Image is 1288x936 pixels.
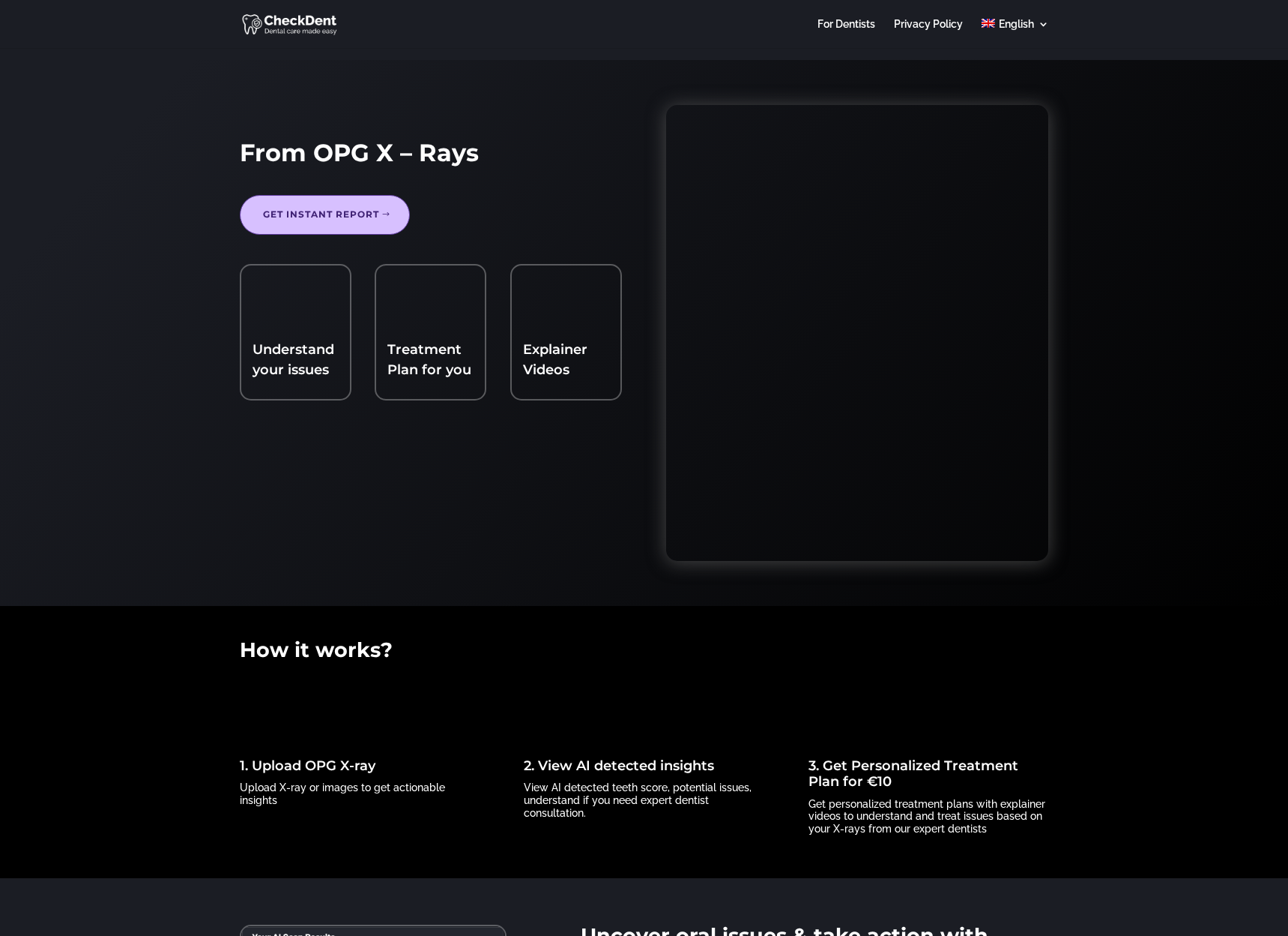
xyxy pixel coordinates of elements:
[999,18,1034,30] span: English
[240,637,393,662] span: How it works?
[894,19,963,48] a: Privacy Policy
[240,195,410,234] a: Get Instant report
[387,341,471,378] a: Treatment Plan for you
[817,19,875,48] a: For Dentists
[808,798,1048,835] p: Get personalized treatment plans with explainer videos to understand and treat issues based on yo...
[240,757,375,774] a: 1. Upload OPG X-ray
[524,781,764,819] p: View AI detected teeth score, potential issues, understand if you need expert dentist consultation.
[240,139,622,175] h1: From OPG X – Rays
[523,341,587,378] a: Explainer Videos
[982,19,1048,48] a: English
[240,781,480,807] p: Upload X-ray or images to get actionable insights
[808,757,1018,790] a: 3. Get Personalized Treatment Plan for €10
[666,105,1048,561] iframe: How to Upload Your X-Ray & Get Instant Second Opnion
[242,12,339,36] img: CheckDent
[253,341,334,378] span: Understand your issues
[524,757,714,774] a: 2. View AI detected insights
